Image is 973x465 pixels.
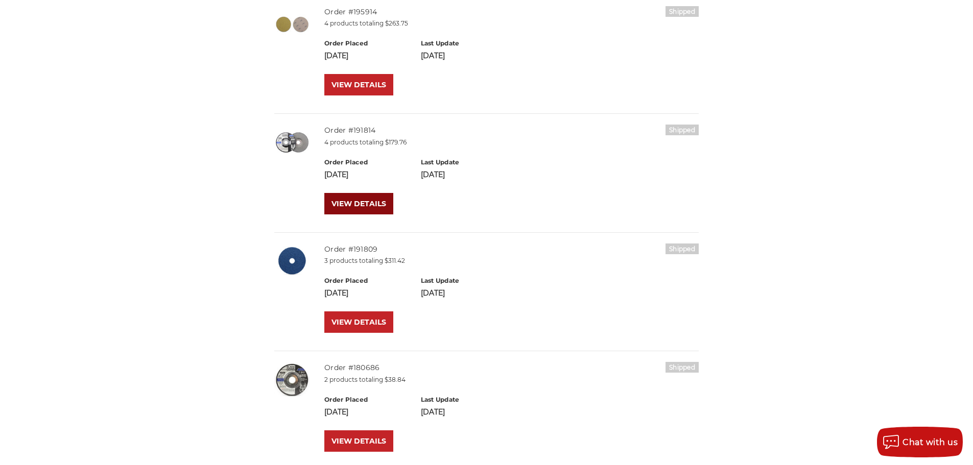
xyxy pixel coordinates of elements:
[666,125,699,135] h6: Shipped
[324,407,348,417] span: [DATE]
[274,362,310,398] img: BHA grinding wheels for 4.5 inch angle grinder
[877,427,963,457] button: Chat with us
[421,395,506,404] h6: Last Update
[903,437,958,447] span: Chat with us
[324,193,393,214] a: VIEW DETAILS
[666,362,699,373] h6: Shipped
[421,288,445,298] span: [DATE]
[324,51,348,60] span: [DATE]
[324,138,699,147] p: 4 products totaling $179.76
[324,170,348,179] span: [DATE]
[274,243,310,279] img: 4-1/2" zirc resin fiber disc
[324,256,699,265] p: 3 products totaling $311.42
[324,244,377,254] a: Order #191809
[666,6,699,17] h6: Shipped
[666,243,699,254] h6: Shipped
[324,7,377,16] a: Order #195914
[274,125,310,160] img: 4 inch BHA grinding wheels
[421,158,506,167] h6: Last Update
[324,19,699,28] p: 4 products totaling $263.75
[324,395,410,404] h6: Order Placed
[421,39,506,48] h6: Last Update
[324,288,348,298] span: [DATE]
[324,158,410,167] h6: Order Placed
[421,276,506,285] h6: Last Update
[324,430,393,452] a: VIEW DETAILS
[324,74,393,95] a: VIEW DETAILS
[421,51,445,60] span: [DATE]
[324,39,410,48] h6: Order Placed
[324,276,410,285] h6: Order Placed
[421,407,445,417] span: [DATE]
[324,363,379,372] a: Order #180686
[324,311,393,333] a: VIEW DETAILS
[324,375,699,384] p: 2 products totaling $38.84
[421,170,445,179] span: [DATE]
[274,6,310,42] img: gold hook & loop sanding disc stack
[324,126,375,135] a: Order #191814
